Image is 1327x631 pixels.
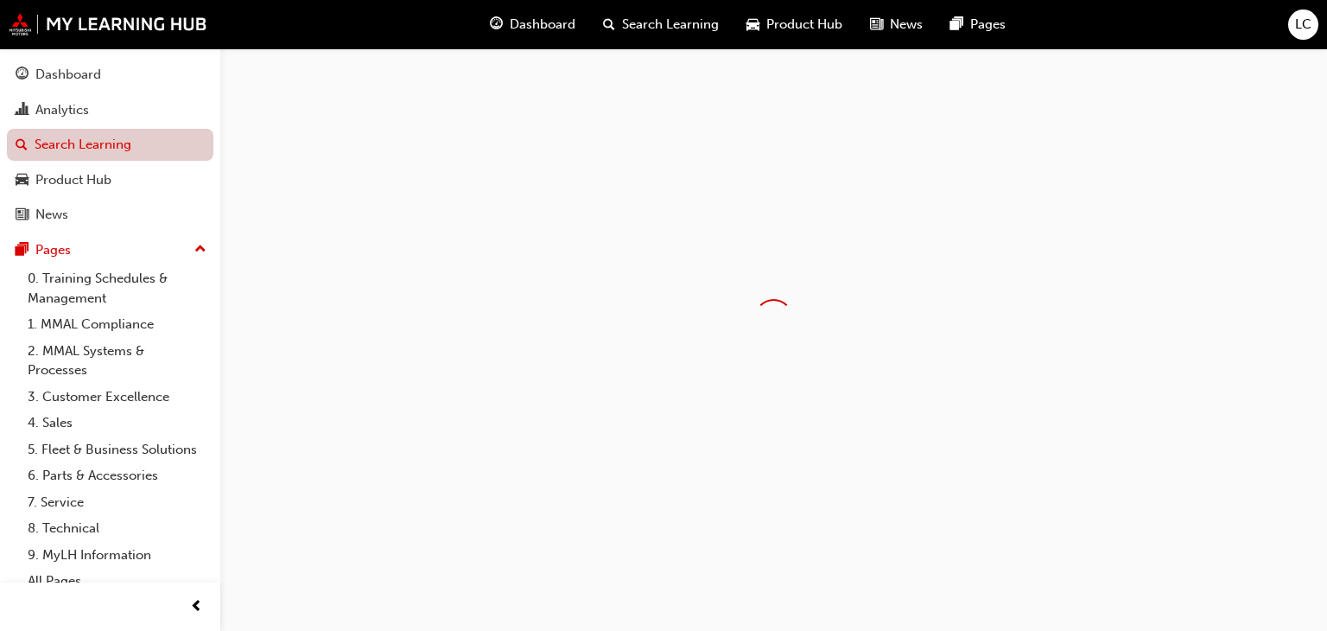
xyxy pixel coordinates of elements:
img: mmal [9,13,207,35]
a: guage-iconDashboard [476,7,589,42]
a: 2. MMAL Systems & Processes [21,338,213,384]
a: 8. Technical [21,515,213,542]
a: car-iconProduct Hub [733,7,856,42]
span: up-icon [194,239,206,261]
a: Search Learning [7,129,213,161]
a: Product Hub [7,164,213,196]
div: Dashboard [35,65,101,85]
span: prev-icon [190,596,203,618]
button: DashboardAnalyticsSearch LearningProduct HubNews [7,55,213,234]
span: News [890,15,923,35]
span: news-icon [16,207,29,223]
a: news-iconNews [856,7,937,42]
span: Pages [970,15,1006,35]
span: car-icon [746,14,759,35]
div: Product Hub [35,170,111,190]
div: Analytics [35,100,89,120]
a: 6. Parts & Accessories [21,462,213,489]
a: 9. MyLH Information [21,542,213,569]
a: pages-iconPages [937,7,1019,42]
a: search-iconSearch Learning [589,7,733,42]
button: Pages [7,234,213,266]
span: guage-icon [490,14,503,35]
span: Dashboard [510,15,575,35]
div: News [35,205,68,225]
span: pages-icon [16,243,29,258]
a: Dashboard [7,59,213,91]
a: 0. Training Schedules & Management [21,265,213,311]
a: 4. Sales [21,410,213,437]
span: pages-icon [950,14,963,35]
span: LC [1295,15,1311,35]
a: Analytics [7,94,213,126]
span: chart-icon [16,103,29,118]
div: Pages [35,240,71,260]
span: guage-icon [16,67,29,83]
a: 3. Customer Excellence [21,384,213,411]
a: News [7,199,213,231]
span: news-icon [870,14,883,35]
span: Search Learning [622,15,719,35]
span: Product Hub [766,15,842,35]
span: search-icon [16,137,28,153]
a: 5. Fleet & Business Solutions [21,437,213,463]
a: 1. MMAL Compliance [21,311,213,338]
button: LC [1288,10,1318,40]
span: car-icon [16,173,29,188]
a: All Pages [21,568,213,595]
span: search-icon [603,14,615,35]
a: 7. Service [21,489,213,516]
